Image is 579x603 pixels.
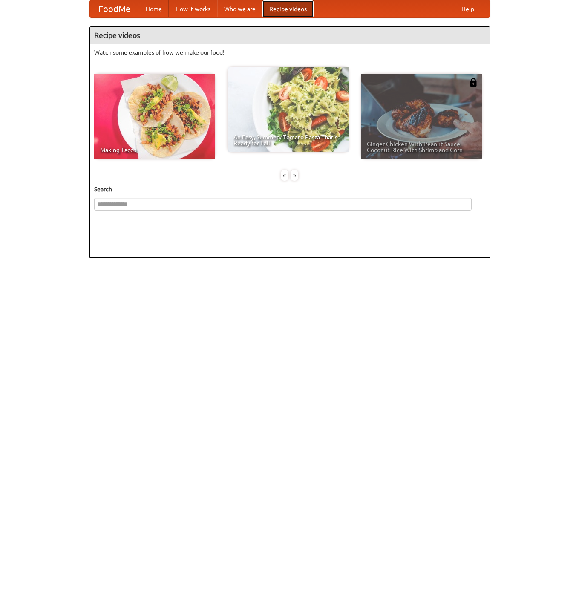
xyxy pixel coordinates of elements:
h4: Recipe videos [90,27,490,44]
div: « [281,170,288,181]
p: Watch some examples of how we make our food! [94,48,485,57]
a: Recipe videos [262,0,314,17]
a: FoodMe [90,0,139,17]
a: How it works [169,0,217,17]
a: Home [139,0,169,17]
span: An Easy, Summery Tomato Pasta That's Ready for Fall [233,134,343,146]
span: Making Tacos [100,147,209,153]
a: An Easy, Summery Tomato Pasta That's Ready for Fall [228,67,349,152]
h5: Search [94,185,485,193]
div: » [291,170,298,181]
a: Making Tacos [94,74,215,159]
img: 483408.png [469,78,478,87]
a: Help [455,0,481,17]
a: Who we are [217,0,262,17]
